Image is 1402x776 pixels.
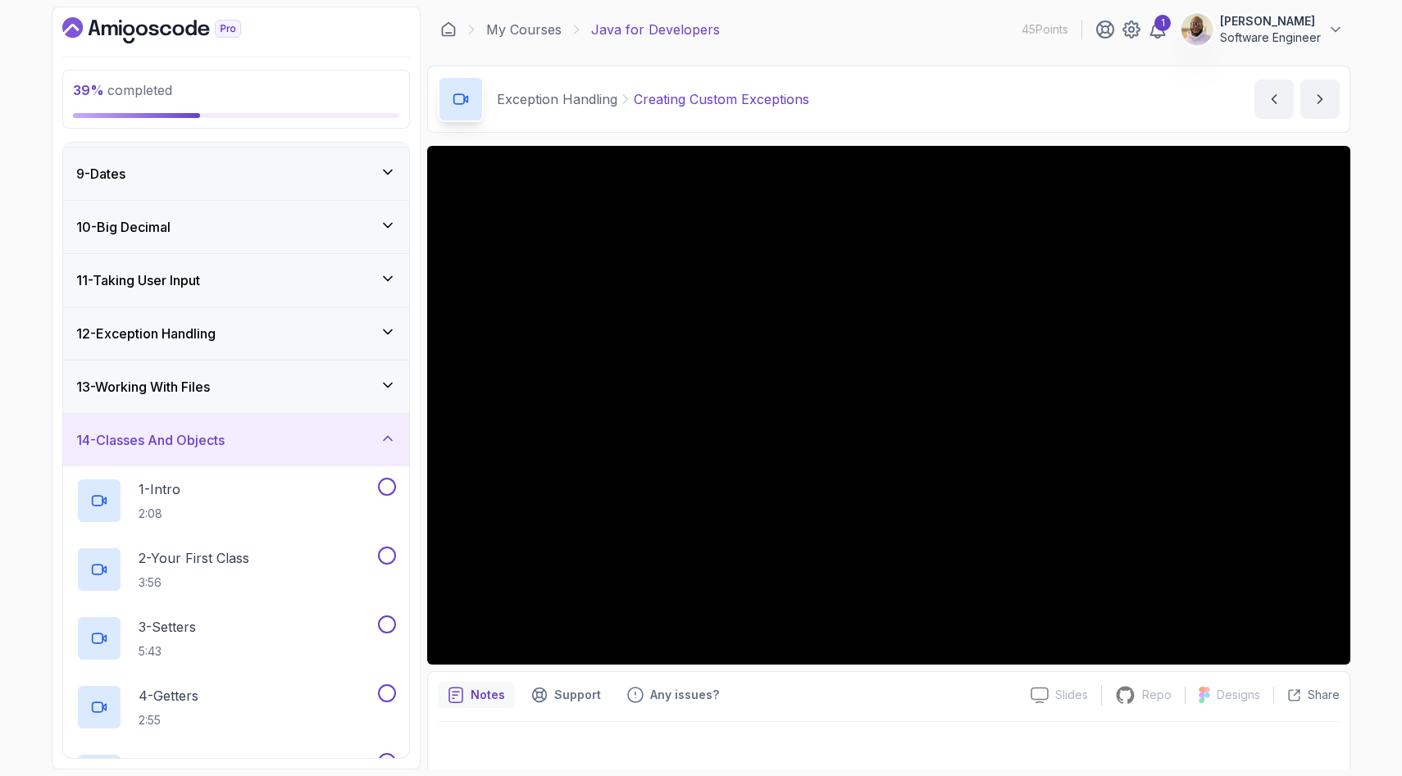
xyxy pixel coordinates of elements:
[554,687,601,703] p: Support
[1308,687,1340,703] p: Share
[440,21,457,38] a: Dashboard
[139,574,249,591] p: 3:56
[438,682,515,708] button: notes button
[76,684,396,730] button: 4-Getters2:55
[139,479,180,499] p: 1 - Intro
[63,307,409,360] button: 12-Exception Handling
[1055,687,1088,703] p: Slides
[139,643,196,660] p: 5:43
[486,20,562,39] a: My Courses
[76,217,171,237] h3: 10 - Big Decimal
[1220,29,1321,46] p: Software Engineer
[73,82,104,98] span: 39 %
[76,615,396,661] button: 3-Setters5:43
[1142,687,1172,703] p: Repo
[1154,15,1171,31] div: 1
[139,686,198,706] p: 4 - Getters
[139,548,249,568] p: 2 - Your First Class
[497,89,617,109] p: Exception Handling
[139,755,234,774] p: 5 - Constructors
[1022,21,1068,38] p: 45 Points
[63,201,409,253] button: 10-Big Decimal
[634,89,809,109] p: Creating Custom Exceptions
[1273,687,1340,703] button: Share
[76,270,200,290] h3: 11 - Taking User Input
[521,682,611,708] button: Support button
[76,478,396,524] button: 1-Intro2:08
[76,324,216,343] h3: 12 - Exception Handling
[617,682,729,708] button: Feedback button
[1181,14,1213,45] img: user profile image
[139,506,180,522] p: 2:08
[427,146,1350,665] iframe: 14 - Creating Custom Exceptions
[62,17,279,43] a: Dashboard
[591,20,720,39] p: Java for Developers
[1217,687,1260,703] p: Designs
[1181,13,1344,46] button: user profile image[PERSON_NAME]Software Engineer
[76,164,125,184] h3: 9 - Dates
[63,414,409,466] button: 14-Classes And Objects
[76,430,225,450] h3: 14 - Classes And Objects
[76,377,210,397] h3: 13 - Working With Files
[63,254,409,306] button: 11-Taking User Input
[139,617,196,637] p: 3 - Setters
[139,712,198,728] p: 2:55
[76,547,396,592] button: 2-Your First Class3:56
[1254,79,1294,119] button: previous content
[63,361,409,413] button: 13-Working With Files
[1148,20,1168,39] a: 1
[73,82,172,98] span: completed
[1220,13,1321,29] p: [PERSON_NAME]
[471,687,505,703] p: Notes
[650,687,719,703] p: Any issues?
[63,147,409,200] button: 9-Dates
[1300,79,1340,119] button: next content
